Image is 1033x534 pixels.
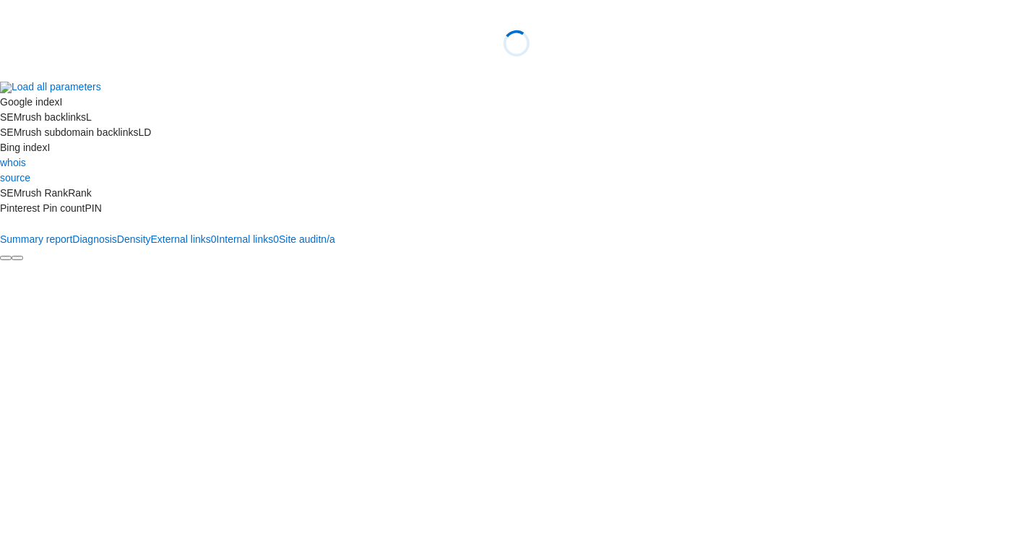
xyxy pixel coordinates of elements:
[12,256,23,260] button: Configure panel
[85,202,102,214] span: PIN
[117,233,151,245] span: Density
[279,233,335,245] a: Site auditn/a
[68,187,92,199] span: Rank
[279,233,321,245] span: Site audit
[12,81,101,92] span: Load all parameters
[72,233,116,245] span: Diagnosis
[321,233,334,245] span: n/a
[47,142,50,153] span: I
[60,96,63,108] span: I
[273,233,279,245] span: 0
[217,233,274,245] span: Internal links
[138,126,151,138] span: LD
[86,111,92,123] span: L
[151,233,211,245] span: External links
[211,233,217,245] span: 0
